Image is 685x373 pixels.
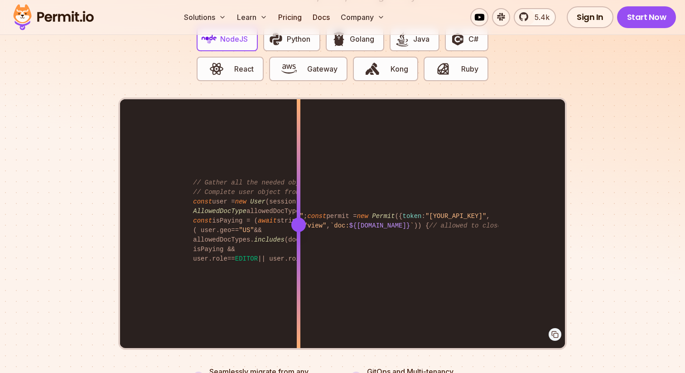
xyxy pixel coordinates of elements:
img: Kong [365,61,380,77]
span: const [307,213,326,220]
img: Golang [331,31,347,47]
span: ${[DOMAIN_NAME]} [349,222,410,229]
img: React [209,61,224,77]
img: Ruby [435,61,451,77]
a: Pricing [275,8,305,26]
button: Company [337,8,388,26]
span: NodeJS [220,34,248,44]
img: C# [450,31,465,47]
span: "view" [304,222,326,229]
code: { } ; permit = ({ : , }); ( permit. (user, , )) { } [187,204,498,238]
span: Java [413,34,429,44]
span: Gateway [307,63,338,74]
img: Java [395,31,410,47]
a: Docs [309,8,333,26]
span: "US" [239,227,254,234]
span: Golang [350,34,374,44]
span: const [193,198,212,205]
button: Solutions [180,8,230,26]
span: AllowedDocType [193,208,246,215]
img: Gateway [281,61,297,77]
span: React [234,63,254,74]
span: role [212,255,227,262]
a: 5.4k [514,8,556,26]
a: Sign In [567,6,613,28]
span: await [258,217,277,224]
span: Kong [391,63,408,74]
span: new [235,198,246,205]
span: includes [254,236,285,243]
span: User [250,198,265,205]
span: // Gather all the needed objects for the permission check [193,179,410,186]
span: Permit [372,213,395,220]
span: `doc: ` [330,222,414,229]
button: Learn [233,8,271,26]
span: token [402,213,421,220]
code: user = (session); doc = ( , , session. ); allowedDocTypes = (user. ); isPaying = ( stripeWrapper.... [187,171,498,271]
a: Start Now [617,6,676,28]
span: // Complete user object from DB (based on session object, only 3 DB queries...) [193,189,494,196]
span: new [357,213,368,220]
img: Python [268,31,284,47]
span: EDITOR [235,255,258,262]
span: role [288,255,304,262]
span: const [193,217,212,224]
span: C# [468,34,478,44]
span: "[YOUR_API_KEY]" [425,213,486,220]
span: geo [220,227,231,234]
span: Ruby [461,63,478,74]
img: NodeJS [202,31,217,47]
span: 5.4k [529,12,550,23]
span: Python [287,34,310,44]
span: // allowed to close issue [429,222,524,229]
img: Permit logo [9,2,98,33]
